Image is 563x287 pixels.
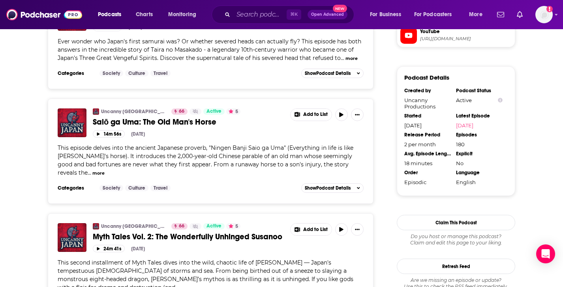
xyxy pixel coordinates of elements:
a: Travel [150,70,171,76]
span: Active [206,222,221,230]
button: 24m 41s [93,245,125,252]
img: Saiō ga Uma: The Old Man's Horse [58,108,86,137]
h3: Categories [58,70,93,76]
a: 66 [171,108,188,115]
div: Explicit [456,151,503,157]
span: For Business [370,9,401,20]
img: Myth Tales Vol. 2: The Wonderfully Unhinged Susanoo [58,223,86,252]
button: more [92,170,105,177]
button: ShowPodcast Details [301,183,364,193]
span: Do you host or manage this podcast? [397,233,515,240]
h3: Categories [58,185,93,191]
span: Podcasts [98,9,121,20]
a: Uncanny [GEOGRAPHIC_DATA] - Japanese Folklore, Folktales, Myths and Language [101,108,166,115]
img: Podchaser - Follow, Share and Rate Podcasts [6,7,82,22]
span: Add to List [303,227,328,233]
img: Uncanny Japan - Japanese Folklore, Folktales, Myths and Language [93,223,99,229]
div: Open Intercom Messenger [536,244,555,263]
button: open menu [92,8,131,21]
a: Society [99,70,123,76]
span: Charts [136,9,153,20]
span: Logged in as RebeccaThomas9000 [535,6,553,23]
a: Saiō ga Uma: The Old Man's Horse [93,117,285,127]
a: Myth Tales Vol. 2: The Wonderfully Unhinged Susanoo [93,232,285,242]
div: Avg. Episode Length [404,151,451,157]
div: [DATE] [131,131,145,137]
a: Active [203,223,225,229]
a: Culture [125,70,148,76]
div: 2 per month [404,141,451,147]
div: Latest Episode [456,113,503,119]
div: 18 minutes [404,160,451,166]
span: This episode delves into the ancient Japanese proverb, "Ningen Banji Saio ga Uma" (Everything in ... [58,144,353,176]
span: 66 [179,222,184,230]
span: Show Podcast Details [305,71,351,76]
div: [DATE] [131,246,145,252]
span: More [469,9,482,20]
span: Open Advanced [311,13,344,17]
button: Open AdvancedNew [308,10,347,19]
a: Active [203,108,225,115]
span: Add to List [303,112,328,117]
div: 180 [456,141,503,147]
div: Created by [404,88,451,94]
a: Show notifications dropdown [514,8,526,21]
button: open menu [163,8,206,21]
a: Society [99,185,123,191]
a: Culture [125,185,148,191]
div: Release Period [404,132,451,138]
span: YouTube [420,28,512,35]
button: Refresh Feed [397,259,515,274]
button: Show More Button [291,224,332,235]
span: Saiō ga Uma: The Old Man's Horse [93,117,216,127]
a: YouTube[URL][DOMAIN_NAME] [400,27,512,44]
button: open menu [464,8,492,21]
button: open menu [364,8,411,21]
button: 14m 56s [93,130,125,138]
div: Search podcasts, credits, & more... [219,6,362,24]
div: Episodic [404,179,451,185]
button: more [345,55,358,62]
span: Myth Tales Vol. 2: The Wonderfully Unhinged Susanoo [93,232,282,242]
button: Show More Button [351,108,364,121]
span: ... [88,169,91,176]
a: Uncanny [GEOGRAPHIC_DATA] - Japanese Folklore, Folktales, Myths and Language [101,223,166,229]
div: No [456,160,503,166]
button: Claim This Podcast [397,215,515,230]
input: Search podcasts, credits, & more... [233,8,287,21]
span: For Podcasters [414,9,452,20]
span: ⌘ K [287,9,301,20]
svg: Add a profile image [546,6,553,12]
img: Uncanny Japan - Japanese Folklore, Folktales, Myths and Language [93,108,99,115]
button: Show Info [498,97,503,103]
div: Uncanny Productions [404,97,451,110]
h3: Podcast Details [404,74,449,81]
button: open menu [409,8,464,21]
span: Show Podcast Details [305,185,351,191]
div: Episodes [456,132,503,138]
a: Charts [131,8,158,21]
img: User Profile [535,6,553,23]
a: Show notifications dropdown [494,8,507,21]
div: Active [456,97,503,103]
div: Order [404,170,451,176]
span: Ever wonder who Japan's first samurai was? Or whether severed heads can actually fly? This episod... [58,38,361,61]
button: Show More Button [291,109,332,121]
button: Show profile menu [535,6,553,23]
button: 5 [226,108,240,115]
button: Show More Button [351,223,364,236]
div: [DATE] [404,122,451,129]
button: ShowPodcast Details [301,69,364,78]
span: ... [341,54,344,61]
a: Travel [150,185,171,191]
div: Language [456,170,503,176]
span: 66 [179,108,184,116]
span: Active [206,108,221,116]
span: New [333,5,347,12]
div: Claim and edit this page to your liking. [397,233,515,246]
